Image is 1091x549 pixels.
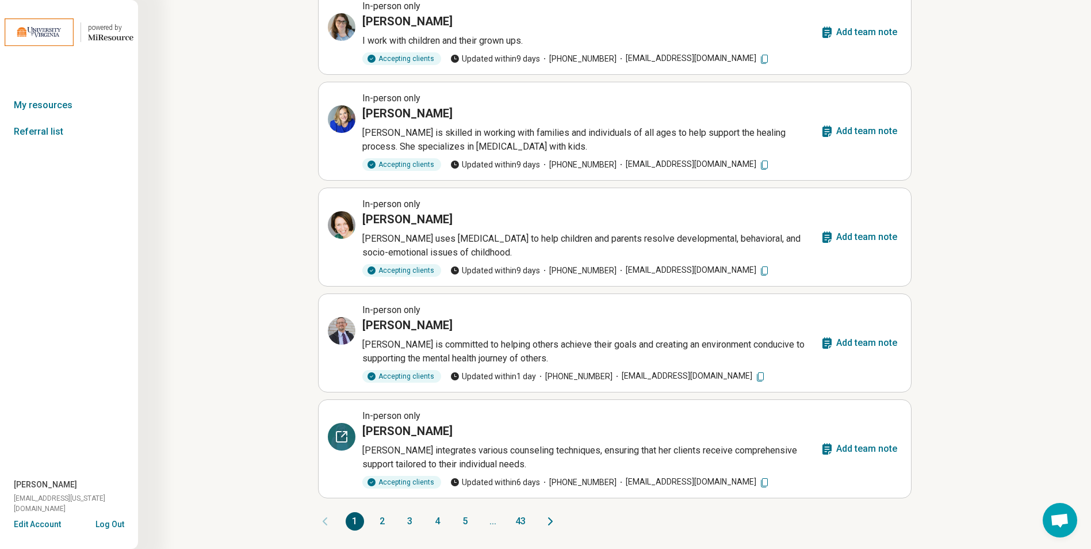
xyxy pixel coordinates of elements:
[362,410,420,421] span: In-person only
[362,93,420,104] span: In-person only
[540,265,617,277] span: [PHONE_NUMBER]
[428,512,447,531] button: 4
[543,512,557,531] button: Next page
[362,370,441,383] div: Accepting clients
[816,117,902,145] button: Add team note
[617,264,770,276] span: [EMAIL_ADDRESS][DOMAIN_NAME]
[362,199,420,209] span: In-person only
[450,476,540,489] span: Updated within 6 days
[318,512,332,531] button: Previous page
[362,126,816,154] p: [PERSON_NAME] is skilled in working with families and individuals of all ages to help support the...
[362,444,816,471] p: [PERSON_NAME] integrates various counseling techniques, ensuring that her clients receive compreh...
[484,512,502,531] span: ...
[450,159,540,171] span: Updated within 9 days
[373,512,392,531] button: 2
[362,304,420,315] span: In-person only
[540,53,617,65] span: [PHONE_NUMBER]
[1043,503,1077,537] a: Open chat
[617,476,770,488] span: [EMAIL_ADDRESS][DOMAIN_NAME]
[816,329,902,357] button: Add team note
[362,264,441,277] div: Accepting clients
[450,265,540,277] span: Updated within 9 days
[617,52,770,64] span: [EMAIL_ADDRESS][DOMAIN_NAME]
[14,493,138,514] span: [EMAIL_ADDRESS][US_STATE][DOMAIN_NAME]
[362,34,816,48] p: I work with children and their grown ups.
[816,18,902,46] button: Add team note
[450,53,540,65] span: Updated within 9 days
[362,105,453,121] h3: [PERSON_NAME]
[450,371,536,383] span: Updated within 1 day
[346,512,364,531] button: 1
[362,232,816,260] p: [PERSON_NAME] uses [MEDICAL_DATA] to help children and parents resolve developmental, behavioral,...
[14,518,61,531] button: Edit Account
[95,518,124,528] button: Log Out
[362,211,453,227] h3: [PERSON_NAME]
[5,18,74,46] img: University of Virginia
[362,317,453,333] h3: [PERSON_NAME]
[816,223,902,251] button: Add team note
[617,158,770,170] span: [EMAIL_ADDRESS][DOMAIN_NAME]
[540,159,617,171] span: [PHONE_NUMBER]
[536,371,613,383] span: [PHONE_NUMBER]
[362,476,441,489] div: Accepting clients
[362,1,420,12] span: In-person only
[362,158,441,171] div: Accepting clients
[362,13,453,29] h3: [PERSON_NAME]
[511,512,530,531] button: 43
[456,512,474,531] button: 5
[88,22,133,33] div: powered by
[14,479,77,491] span: [PERSON_NAME]
[362,52,441,65] div: Accepting clients
[540,476,617,489] span: [PHONE_NUMBER]
[613,370,766,382] span: [EMAIL_ADDRESS][DOMAIN_NAME]
[816,435,902,463] button: Add team note
[401,512,419,531] button: 3
[362,423,453,439] h3: [PERSON_NAME]
[362,338,816,365] p: [PERSON_NAME] is committed to helping others achieve their goals and creating an environment cond...
[5,18,133,46] a: University of Virginiapowered by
